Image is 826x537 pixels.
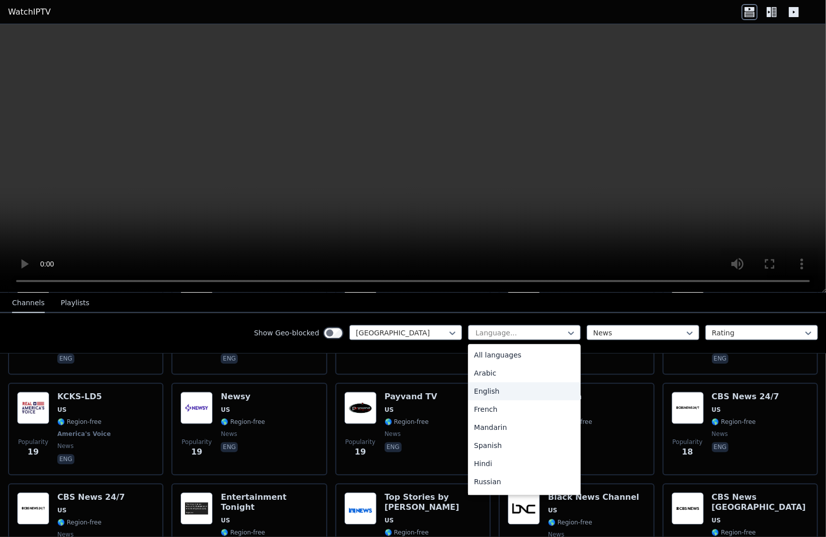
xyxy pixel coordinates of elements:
p: eng [57,454,74,464]
span: Popularity [345,438,376,446]
img: Newsy [180,392,213,424]
span: 19 [355,446,366,458]
img: CBS News 24/7 [17,492,49,524]
p: eng [57,353,74,364]
label: Show Geo-blocked [254,328,319,338]
h6: KCKS-LD5 [57,392,113,402]
span: 🌎 Region-free [221,418,265,426]
div: Spanish [468,436,581,455]
span: news [712,430,728,438]
span: news [221,430,237,438]
span: 🌎 Region-free [548,518,592,526]
div: Mandarin [468,418,581,436]
span: US [221,516,230,524]
div: Hindi [468,455,581,473]
p: eng [221,442,238,452]
h6: CBS News [GEOGRAPHIC_DATA] [712,492,809,512]
h6: CBS News 24/7 [712,392,779,402]
span: 🌎 Region-free [221,528,265,536]
img: Black News Channel [508,492,540,524]
p: eng [385,442,402,452]
span: Popularity [181,438,212,446]
span: US [385,406,394,414]
div: Arabic [468,364,581,382]
h6: Black News Channel [548,492,639,502]
h6: Entertainment Tonight [221,492,318,512]
span: 18 [682,446,693,458]
span: US [712,406,721,414]
img: Payvand TV [344,392,377,424]
span: US [385,516,394,524]
button: Channels [12,294,45,313]
p: eng [712,353,729,364]
div: Portuguese [468,491,581,509]
span: news [385,430,401,438]
span: 🌎 Region-free [385,418,429,426]
img: Top Stories by Newsy [344,492,377,524]
p: eng [712,442,729,452]
h6: Top Stories by [PERSON_NAME] [385,492,482,512]
span: US [221,406,230,414]
span: 🌎 Region-free [57,518,102,526]
h6: Payvand TV [385,392,437,402]
img: Entertainment Tonight [180,492,213,524]
span: 🌎 Region-free [712,418,756,426]
span: news [57,442,73,450]
span: Popularity [673,438,703,446]
img: CBS News 24/7 [672,392,704,424]
div: French [468,400,581,418]
div: All languages [468,346,581,364]
span: US [57,406,66,414]
span: US [548,506,557,514]
span: 🌎 Region-free [385,528,429,536]
span: 🌎 Region-free [712,528,756,536]
div: English [468,382,581,400]
p: eng [221,353,238,364]
img: CBS News Pittsburgh [672,492,704,524]
h6: Newsy [221,392,265,402]
img: KCKS-LD5 [17,392,49,424]
button: Playlists [61,294,89,313]
span: 19 [191,446,202,458]
div: Russian [468,473,581,491]
span: 19 [28,446,39,458]
span: Popularity [18,438,48,446]
h6: CBS News 24/7 [57,492,125,502]
span: America's Voice [57,430,111,438]
span: 🌎 Region-free [57,418,102,426]
span: US [57,506,66,514]
a: WatchIPTV [8,6,51,18]
span: US [712,516,721,524]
